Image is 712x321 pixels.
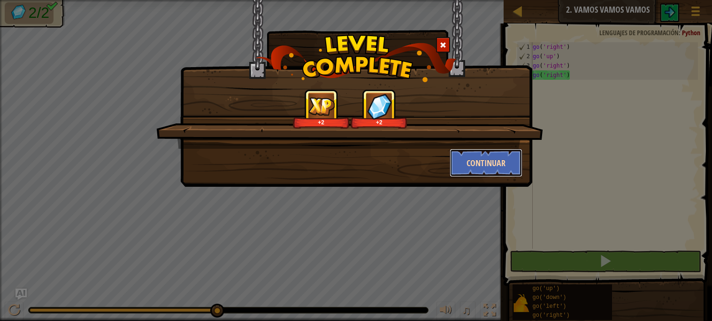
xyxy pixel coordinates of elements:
img: reward_icon_xp.png [308,97,335,115]
img: reward_icon_gems.png [367,93,392,119]
img: level_complete.png [255,35,457,82]
div: +2 [352,119,406,126]
button: Continuar [450,149,522,177]
div: +2 [295,119,348,126]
